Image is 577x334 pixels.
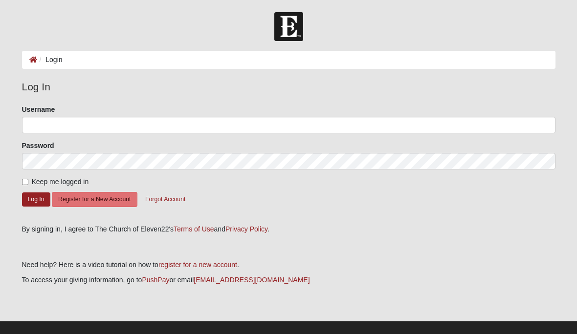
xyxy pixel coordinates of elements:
[142,276,169,284] a: PushPay
[225,225,267,233] a: Privacy Policy
[22,104,55,114] label: Username
[22,179,28,185] input: Keep me logged in
[194,276,310,284] a: [EMAIL_ADDRESS][DOMAIN_NAME]
[174,225,214,233] a: Terms of Use
[22,141,54,150] label: Password
[52,192,137,207] button: Register for a New Account
[22,275,555,285] p: To access your giving information, go to or email
[139,192,192,207] button: Forgot Account
[22,79,555,95] legend: Log In
[22,224,555,234] div: By signing in, I agree to The Church of Eleven22's and .
[32,178,89,186] span: Keep me logged in
[158,261,237,269] a: register for a new account
[22,260,555,270] p: Need help? Here is a video tutorial on how to .
[274,12,303,41] img: Church of Eleven22 Logo
[37,55,63,65] li: Login
[22,192,50,207] button: Log In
